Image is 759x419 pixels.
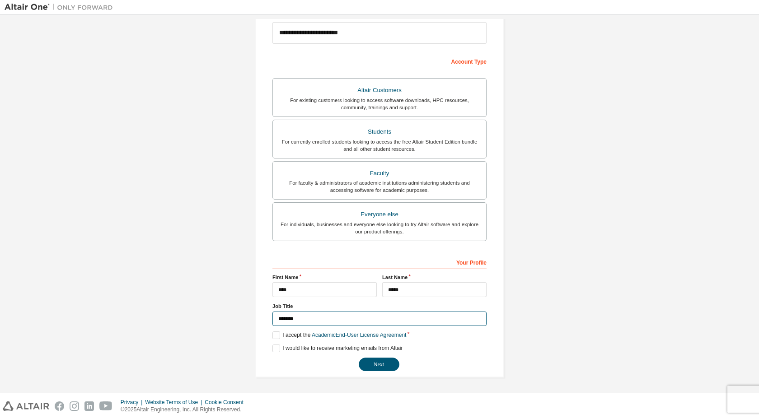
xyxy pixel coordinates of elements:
div: Website Terms of Use [145,399,205,406]
label: I would like to receive marketing emails from Altair [272,345,403,352]
img: instagram.svg [70,401,79,411]
img: linkedin.svg [84,401,94,411]
div: For currently enrolled students looking to access the free Altair Student Edition bundle and all ... [278,138,481,153]
p: © 2025 Altair Engineering, Inc. All Rights Reserved. [121,406,249,414]
div: Privacy [121,399,145,406]
img: youtube.svg [99,401,112,411]
div: For faculty & administrators of academic institutions administering students and accessing softwa... [278,179,481,194]
div: Account Type [272,54,487,68]
label: I accept the [272,331,406,339]
div: For existing customers looking to access software downloads, HPC resources, community, trainings ... [278,97,481,111]
img: altair_logo.svg [3,401,49,411]
img: Altair One [5,3,117,12]
label: Last Name [382,274,487,281]
div: For individuals, businesses and everyone else looking to try Altair software and explore our prod... [278,221,481,235]
div: Students [278,126,481,138]
button: Next [359,358,399,371]
div: Cookie Consent [205,399,248,406]
label: Job Title [272,303,487,310]
label: First Name [272,274,377,281]
div: Altair Customers [278,84,481,97]
div: Everyone else [278,208,481,221]
div: Faculty [278,167,481,180]
a: Academic End-User License Agreement [312,332,406,338]
img: facebook.svg [55,401,64,411]
div: Your Profile [272,255,487,269]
